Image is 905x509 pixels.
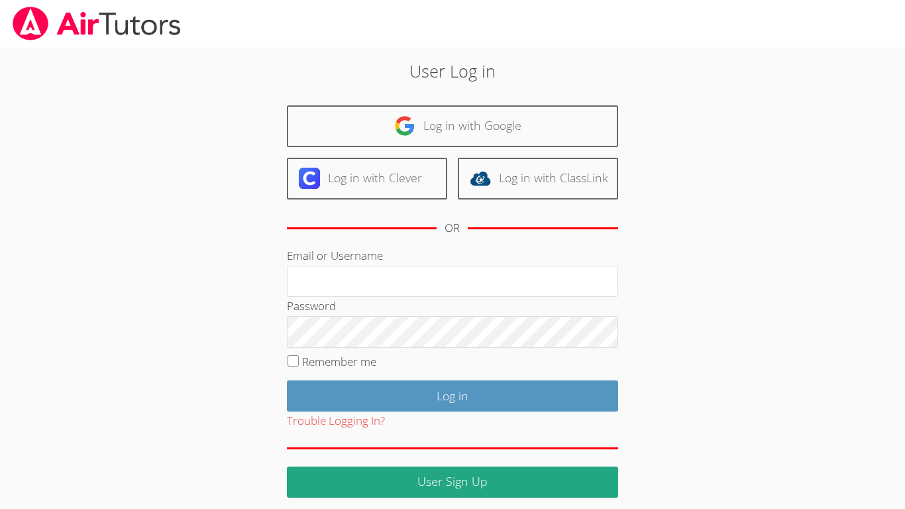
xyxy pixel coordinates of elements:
img: classlink-logo-d6bb404cc1216ec64c9a2012d9dc4662098be43eaf13dc465df04b49fa7ab582.svg [470,168,491,189]
label: Remember me [302,354,376,369]
div: OR [445,219,460,238]
a: Log in with Clever [287,158,447,199]
img: clever-logo-6eab21bc6e7a338710f1a6ff85c0baf02591cd810cc4098c63d3a4b26e2feb20.svg [299,168,320,189]
button: Trouble Logging In? [287,412,385,431]
a: User Sign Up [287,467,618,498]
label: Email or Username [287,248,383,263]
a: Log in with ClassLink [458,158,618,199]
img: google-logo-50288ca7cdecda66e5e0955fdab243c47b7ad437acaf1139b6f446037453330a.svg [394,115,415,137]
label: Password [287,298,336,313]
input: Log in [287,380,618,412]
img: airtutors_banner-c4298cdbf04f3fff15de1276eac7730deb9818008684d7c2e4769d2f7ddbe033.png [11,7,182,40]
h2: User Log in [208,58,697,84]
a: Log in with Google [287,105,618,147]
